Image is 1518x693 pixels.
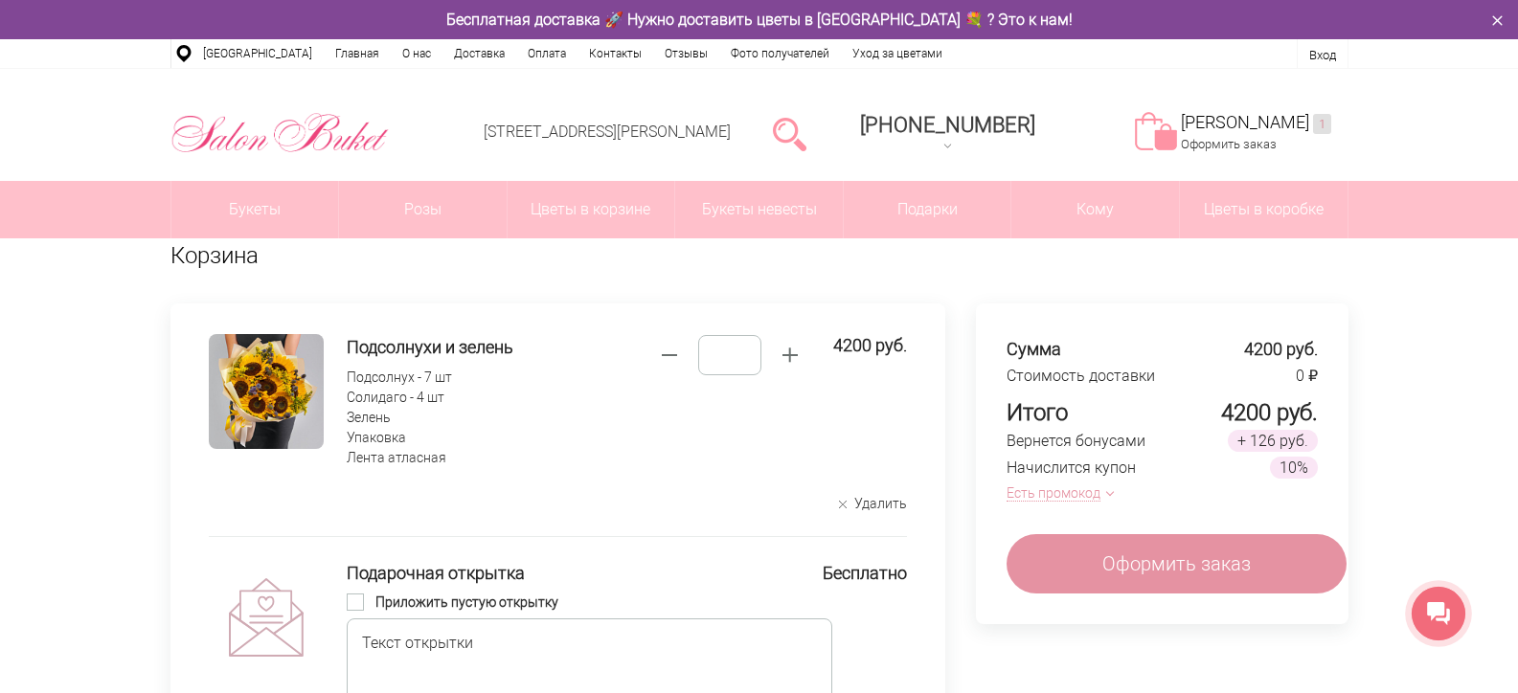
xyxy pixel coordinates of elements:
[839,495,907,513] button: Удалить
[1007,365,1155,388] div: Стоимость доставки
[1270,457,1318,479] span: 10%
[1313,114,1331,134] ins: 1
[648,334,691,376] button: Нажмите, чтобы уменьшить. Минимальное значение - 0
[860,113,1035,137] span: [PHONE_NUMBER]
[1181,137,1277,151] a: Оформить заказ
[347,334,648,360] h4: Подсолнухи и зелень
[675,181,843,238] a: Букеты невесты
[1180,181,1348,238] a: Цветы в коробке
[516,39,578,68] a: Оплата
[347,368,648,468] div: Подсолнух - 7 шт Солидаго - 4 шт Зелень Упаковка Лента атласная
[578,39,653,68] a: Контакты
[1007,534,1347,593] a: Оформить заказ
[1181,112,1331,134] a: [PERSON_NAME]1
[442,39,516,68] a: Доставка
[849,106,1047,161] a: [PHONE_NUMBER]
[171,181,339,238] a: Букеты
[170,238,1348,273] h1: Корзина
[1221,399,1318,426] span: 4200 руб.
[1011,181,1179,238] span: Кому
[833,334,907,357] span: 4200 руб.
[484,123,731,141] a: [STREET_ADDRESS][PERSON_NAME]
[391,39,442,68] a: О нас
[1007,430,1145,453] div: Вернется бонусами
[1102,549,1251,578] span: Оформить заказ
[347,334,648,368] a: Подсолнухи и зелень
[719,39,841,68] a: Фото получателей
[1007,399,1068,426] div: Итого
[823,560,907,586] div: Бесплатно
[653,39,719,68] a: Отзывы
[1228,430,1318,452] span: + 126 руб.
[170,108,390,158] img: Цветы Нижний Новгород
[1309,48,1336,62] a: Вход
[769,334,811,376] button: Нажмите, чтобы увеличить. Максимальное значение - 500
[375,594,558,610] span: Приложить пустую открытку
[1296,367,1318,385] span: 0 ₽
[841,39,954,68] a: Уход за цветами
[192,39,324,68] a: [GEOGRAPHIC_DATA]
[1007,457,1136,480] div: Начислится купон
[1007,338,1061,361] div: Сумма
[1007,483,1106,503] button: Есть промокод
[508,181,675,238] a: Цветы в корзине
[347,560,800,586] div: Подарочная открытка
[339,181,507,238] a: Розы
[156,10,1363,30] div: Бесплатная доставка 🚀 Нужно доставить цветы в [GEOGRAPHIC_DATA] 💐 ? Это к нам!
[1244,339,1318,359] span: 4200 руб.
[324,39,391,68] a: Главная
[209,334,324,449] img: Подсолнухи и зелень
[844,181,1011,238] a: Подарки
